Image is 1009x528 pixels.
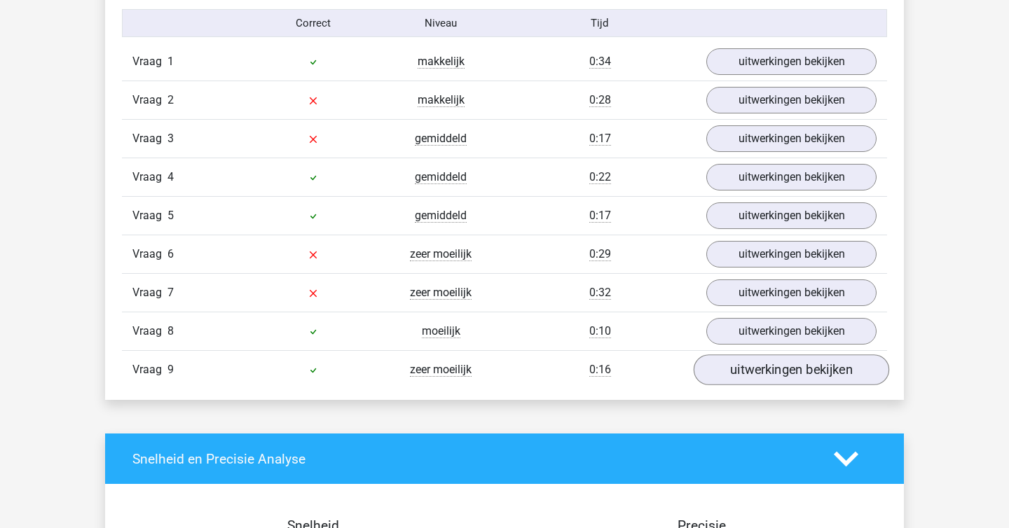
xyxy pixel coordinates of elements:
span: 0:32 [589,286,611,300]
a: uitwerkingen bekijken [694,355,889,386]
span: makkelijk [418,93,465,107]
div: Niveau [377,15,504,32]
span: 0:34 [589,55,611,69]
span: 7 [167,286,174,299]
span: 9 [167,363,174,376]
span: 6 [167,247,174,260]
div: Tijd [504,15,696,32]
span: Vraag [132,53,167,70]
span: Vraag [132,246,167,263]
span: 0:17 [589,132,611,146]
a: uitwerkingen bekijken [706,241,877,268]
a: uitwerkingen bekijken [706,48,877,75]
span: zeer moeilijk [410,247,472,261]
span: Vraag [132,284,167,301]
span: gemiddeld [415,170,467,184]
span: 1 [167,55,174,68]
h4: Snelheid en Precisie Analyse [132,451,813,467]
span: 2 [167,93,174,106]
span: gemiddeld [415,209,467,223]
span: Vraag [132,92,167,109]
span: 0:10 [589,324,611,338]
a: uitwerkingen bekijken [706,279,877,306]
div: Correct [250,15,378,32]
span: 0:29 [589,247,611,261]
span: moeilijk [422,324,460,338]
a: uitwerkingen bekijken [706,318,877,345]
span: 0:17 [589,209,611,223]
span: 3 [167,132,174,145]
span: Vraag [132,169,167,186]
span: makkelijk [418,55,465,69]
a: uitwerkingen bekijken [706,164,877,190]
span: 8 [167,324,174,338]
span: zeer moeilijk [410,363,472,377]
span: 0:16 [589,363,611,377]
a: uitwerkingen bekijken [706,202,877,229]
span: 5 [167,209,174,222]
span: Vraag [132,361,167,378]
a: uitwerkingen bekijken [706,87,877,113]
span: Vraag [132,323,167,340]
span: 0:22 [589,170,611,184]
span: 0:28 [589,93,611,107]
span: gemiddeld [415,132,467,146]
a: uitwerkingen bekijken [706,125,877,152]
span: 4 [167,170,174,183]
span: Vraag [132,207,167,224]
span: zeer moeilijk [410,286,472,300]
span: Vraag [132,130,167,147]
